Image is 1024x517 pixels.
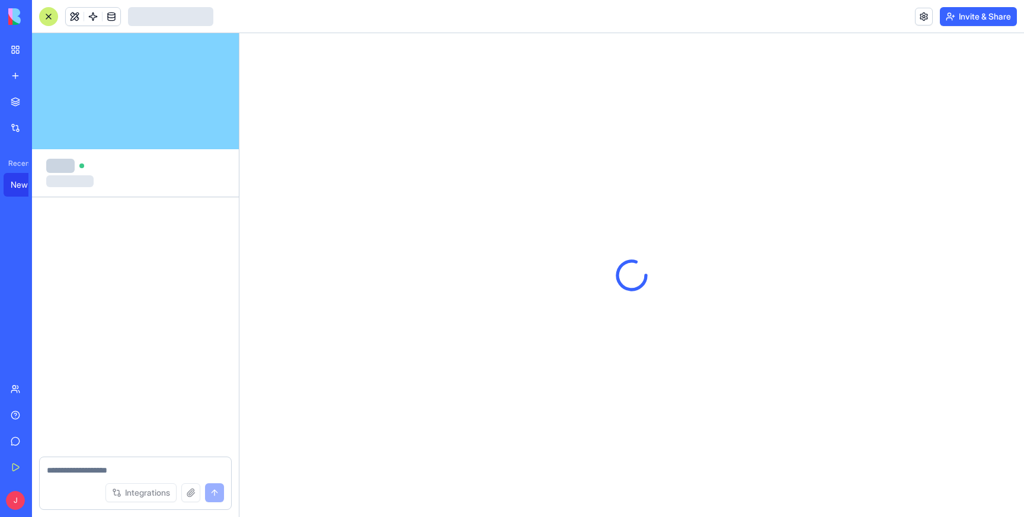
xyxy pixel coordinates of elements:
[8,8,82,25] img: logo
[6,491,25,510] span: J
[11,179,44,191] div: New App
[4,173,51,197] a: New App
[940,7,1017,26] button: Invite & Share
[4,159,28,168] span: Recent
